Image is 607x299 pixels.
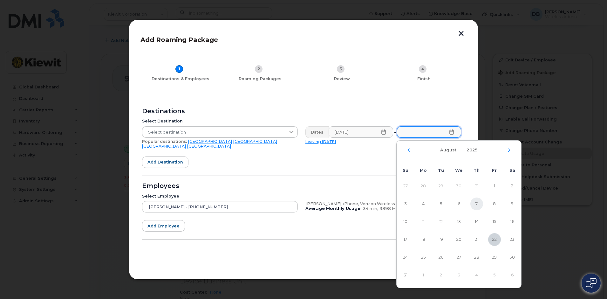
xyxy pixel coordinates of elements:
td: 29 [432,177,450,195]
b: Average Monthly Usage: [305,206,362,211]
span: 18 [417,233,430,246]
button: Choose Month [436,144,460,156]
span: Select destination [142,127,285,138]
button: Choose Year [463,144,481,156]
span: Su [403,168,408,173]
td: 3 [450,266,468,284]
td: 17 [397,231,414,248]
span: 31 [399,269,412,282]
span: 26 [435,251,447,264]
td: 18 [414,231,432,248]
div: Choose Date [396,140,522,288]
input: Please fill out this field [397,126,461,138]
span: 29 [488,251,501,264]
td: 8 [486,195,503,213]
td: 5 [432,195,450,213]
button: Next Month [507,148,511,152]
td: 25 [414,248,432,266]
button: Add destination [142,156,188,168]
td: 13 [450,213,468,231]
td: 5 [486,266,503,284]
td: 2 [432,266,450,284]
span: 12 [435,215,447,228]
div: - [393,126,397,138]
div: Select Destination [142,119,298,124]
td: 31 [468,177,486,195]
span: 17 [399,233,412,246]
a: [GEOGRAPHIC_DATA] [233,139,277,144]
span: 21 [470,233,483,246]
td: 28 [468,248,486,266]
div: 2 [255,65,263,73]
td: 3 [397,195,414,213]
div: Destinations [142,109,465,114]
span: 30 [506,251,519,264]
a: [GEOGRAPHIC_DATA] [188,139,232,144]
td: 19 [432,231,450,248]
td: 11 [414,213,432,231]
span: Sa [509,168,515,173]
span: 8 [488,198,501,210]
span: Fr [492,168,497,173]
td: 27 [397,177,414,195]
span: 16 [506,215,519,228]
td: 4 [468,266,486,284]
span: Add destination [147,159,183,165]
span: 11 [417,215,430,228]
td: 23 [503,231,521,248]
td: 28 [414,177,432,195]
span: Popular destinations: [142,139,187,144]
span: 9 [506,198,519,210]
span: 5 [435,198,447,210]
span: 22 [488,233,501,246]
span: 6 [453,198,465,210]
span: 27 [453,251,465,264]
div: Review [303,76,380,81]
a: [GEOGRAPHIC_DATA] [142,144,186,149]
td: 14 [468,213,486,231]
td: 6 [503,266,521,284]
div: Select Employee [142,194,298,199]
span: 1 [488,180,501,192]
span: Tu [438,168,444,173]
span: 24 [399,251,412,264]
td: 26 [432,248,450,266]
span: Mo [420,168,427,173]
span: 34 min, [363,206,378,211]
td: 24 [397,248,414,266]
td: 2 [503,177,521,195]
span: We [455,168,462,173]
td: 22 [486,231,503,248]
span: 2 [506,180,519,192]
div: 4 [419,65,426,73]
a: Leaving [DATE] [305,139,336,144]
td: 29 [486,248,503,266]
span: 13 [453,215,465,228]
td: 1 [414,266,432,284]
span: 28 [470,251,483,264]
td: 12 [432,213,450,231]
span: 3 [399,198,412,210]
div: Finish [385,76,462,81]
td: 16 [503,213,521,231]
td: 10 [397,213,414,231]
div: 3 [337,65,344,73]
img: Open chat [586,278,597,288]
span: 15 [488,215,501,228]
td: 30 [450,177,468,195]
span: Add Roaming Package [140,36,218,44]
div: Employees [142,184,465,189]
span: 14 [470,215,483,228]
span: 10 [399,215,412,228]
span: 3898 MB, [379,206,400,211]
a: [GEOGRAPHIC_DATA] [187,144,231,149]
span: Add employee [147,223,180,229]
span: 25 [417,251,430,264]
td: 27 [450,248,468,266]
td: 20 [450,231,468,248]
td: 30 [503,248,521,266]
span: Th [474,168,480,173]
td: 31 [397,266,414,284]
div: [PERSON_NAME], iPhone, Verizon Wireless [305,201,461,206]
td: 7 [468,195,486,213]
